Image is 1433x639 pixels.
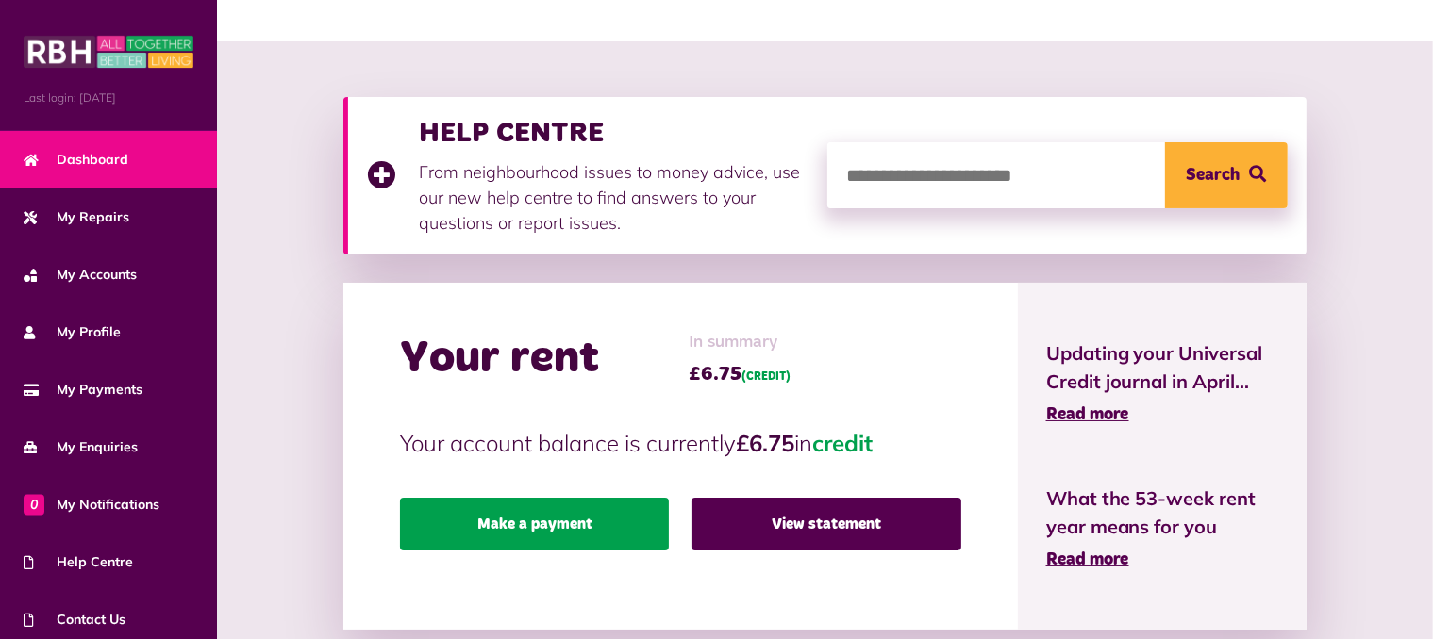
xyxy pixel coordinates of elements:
span: My Enquiries [24,437,138,457]
span: credit [812,429,873,457]
strong: £6.75 [736,429,794,457]
a: Make a payment [400,498,669,550]
span: Read more [1046,406,1129,423]
span: (CREDIT) [741,371,791,383]
span: 0 [24,494,44,515]
a: View statement [692,498,960,550]
h3: HELP CENTRE [419,116,808,150]
span: Contact Us [24,610,125,630]
span: My Accounts [24,265,137,285]
span: Read more [1046,551,1129,568]
h2: Your rent [400,332,599,386]
span: Updating your Universal Credit journal in April... [1046,339,1278,396]
span: Dashboard [24,150,128,170]
span: My Repairs [24,207,129,227]
p: From neighbourhood issues to money advice, use our new help centre to find answers to your questi... [419,159,808,236]
a: What the 53-week rent year means for you Read more [1046,484,1278,573]
span: My Payments [24,380,142,400]
span: In summary [689,330,791,355]
span: £6.75 [689,360,791,388]
span: Help Centre [24,552,133,572]
button: Search [1165,142,1288,208]
img: MyRBH [24,33,193,71]
p: Your account balance is currently in [400,426,961,460]
span: Last login: [DATE] [24,90,193,106]
span: What the 53-week rent year means for you [1046,484,1278,541]
a: Updating your Universal Credit journal in April... Read more [1046,339,1278,428]
span: My Notifications [24,495,159,515]
span: My Profile [24,322,121,342]
span: Search [1186,142,1240,208]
